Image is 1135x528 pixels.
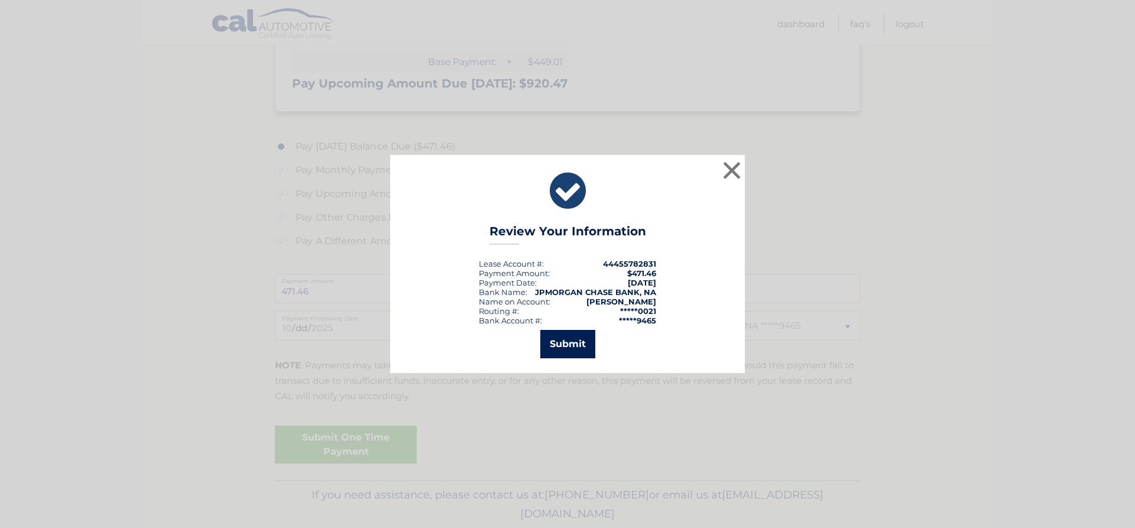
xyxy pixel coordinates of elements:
[479,306,519,316] div: Routing #:
[586,297,656,306] strong: [PERSON_NAME]
[489,224,646,245] h3: Review Your Information
[479,287,527,297] div: Bank Name:
[479,316,542,325] div: Bank Account #:
[627,268,656,278] span: $471.46
[479,297,550,306] div: Name on Account:
[535,287,656,297] strong: JPMORGAN CHASE BANK, NA
[603,259,656,268] strong: 44455782831
[479,278,535,287] span: Payment Date
[479,278,537,287] div: :
[720,158,744,182] button: ×
[628,278,656,287] span: [DATE]
[479,268,550,278] div: Payment Amount:
[479,259,544,268] div: Lease Account #:
[540,330,595,358] button: Submit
